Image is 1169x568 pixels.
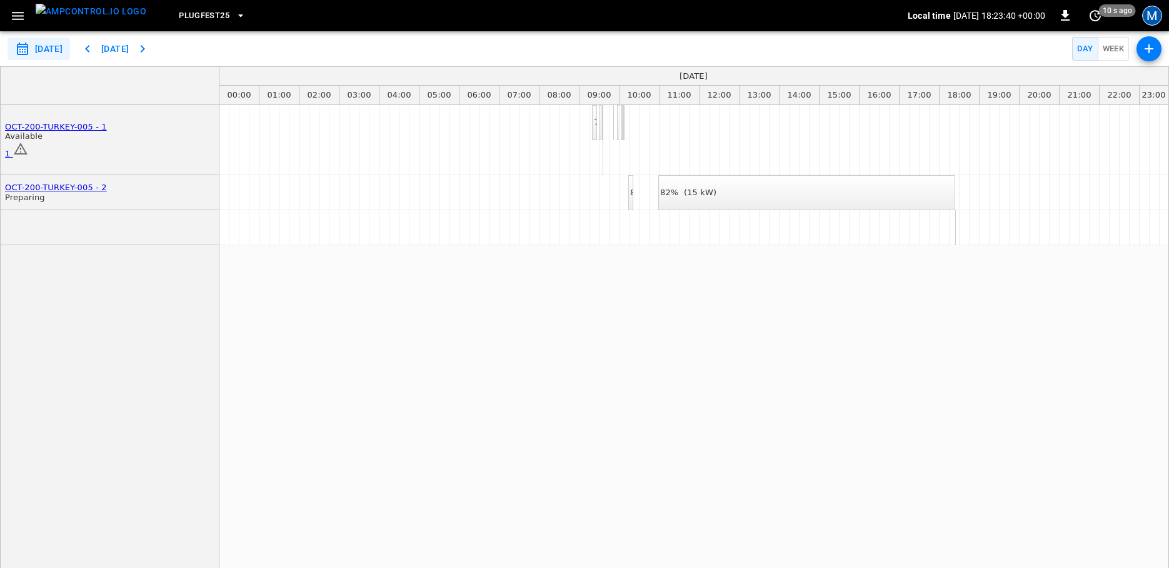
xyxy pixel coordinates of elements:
span: 1 [5,149,10,158]
div: 18:00 [940,86,980,104]
div: 22:00 [1100,86,1140,104]
div: 20:00 [1020,86,1060,104]
div: 06:00 [459,86,499,104]
div: 04:00 [379,86,419,104]
div: 10:00 [620,86,660,104]
div: 00:00 [219,86,259,104]
a: OCT-200-TURKEY-005 - 2 [5,183,107,192]
div: 19:00 [980,86,1020,104]
img: ampcontrol.io logo [36,4,146,19]
div: 15:00 [820,86,860,104]
div: 02:00 [299,86,339,104]
div: Available [5,131,107,141]
button: set refresh interval [1085,6,1105,26]
span: Plugfest25 [179,9,229,23]
div: 80% [630,188,648,198]
div: 14:00 [780,86,820,104]
div: 09:00 [579,86,620,104]
div: 16:00 [860,86,900,104]
div: [DATE] [680,71,708,81]
div: 07:00 [499,86,539,104]
div: 03:00 [339,86,379,104]
div: 82% (15 kW) [660,188,716,198]
div: 17:00 [900,86,940,104]
div: 11:00 [660,86,700,104]
div: 13:00 [740,86,780,104]
p: [DATE] 18:23:40 +00:00 [953,9,1045,22]
div: profile-icon [1142,6,1162,26]
div: 78% [594,118,612,128]
div: 01:00 [259,86,299,104]
button: [DATE] [95,38,135,61]
a: 1 [5,149,28,158]
span: 10 s ago [1099,4,1136,17]
div: 12:00 [700,86,740,104]
button: Day [1072,37,1098,61]
p: Local time [908,9,951,22]
div: 21:00 [1060,86,1100,104]
div: 08:00 [539,86,579,104]
div: 23:00 [1141,90,1165,100]
button: Plugfest25 [174,4,251,28]
a: OCT-200-TURKEY-005 - 1 [5,122,107,131]
div: 05:00 [419,86,459,104]
button: Week [1098,37,1130,61]
div: Preparing [5,193,107,203]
